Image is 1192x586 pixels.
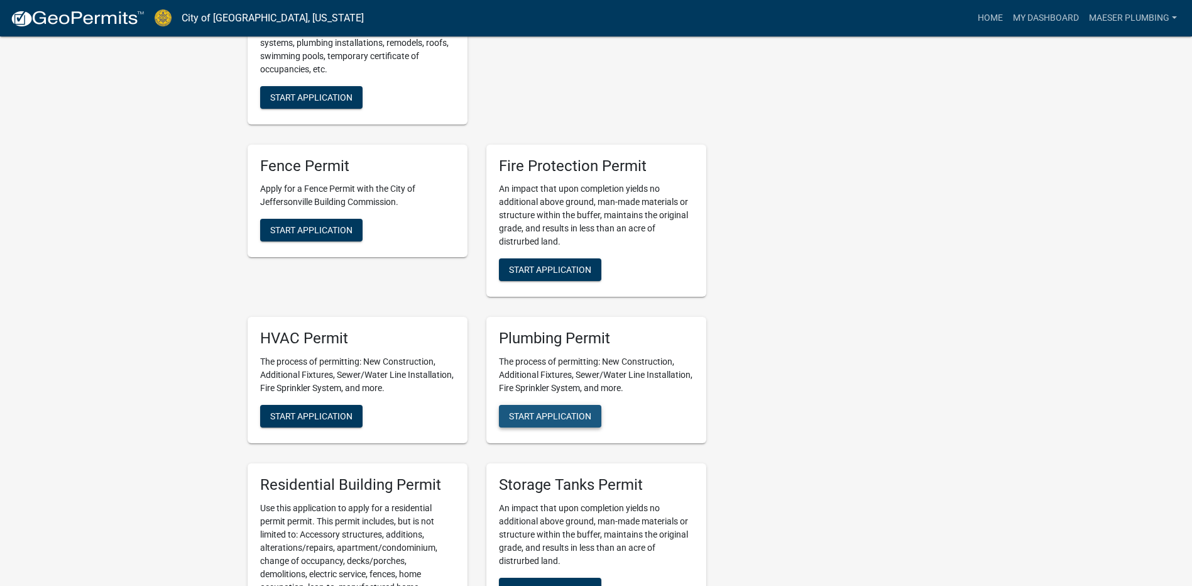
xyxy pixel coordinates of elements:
h5: HVAC Permit [260,329,455,348]
img: City of Jeffersonville, Indiana [155,9,172,26]
h5: Fence Permit [260,157,455,175]
p: The process of permitting: New Construction, Additional Fixtures, Sewer/Water Line Installation, ... [260,355,455,395]
span: Start Application [270,225,353,235]
h5: Residential Building Permit [260,476,455,494]
p: Apply for a Fence Permit with the City of Jeffersonville Building Commission. [260,182,455,209]
button: Start Application [260,86,363,109]
a: Maeser Plumbing [1084,6,1182,30]
a: My Dashboard [1008,6,1084,30]
button: Start Application [260,219,363,241]
p: An impact that upon completion yields no additional above ground, man-made materials or structure... [499,502,694,568]
span: Start Application [509,411,591,421]
button: Start Application [499,258,601,281]
span: Start Application [509,265,591,275]
h5: Plumbing Permit [499,329,694,348]
a: City of [GEOGRAPHIC_DATA], [US_STATE] [182,8,364,29]
button: Start Application [260,405,363,428]
button: Start Application [499,405,601,428]
a: Home [973,6,1008,30]
span: Start Application [270,92,353,102]
p: An impact that upon completion yields no additional above ground, man-made materials or structure... [499,182,694,248]
p: The process of permitting: New Construction, Additional Fixtures, Sewer/Water Line Installation, ... [499,355,694,395]
h5: Fire Protection Permit [499,157,694,175]
span: Start Application [270,411,353,421]
h5: Storage Tanks Permit [499,476,694,494]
